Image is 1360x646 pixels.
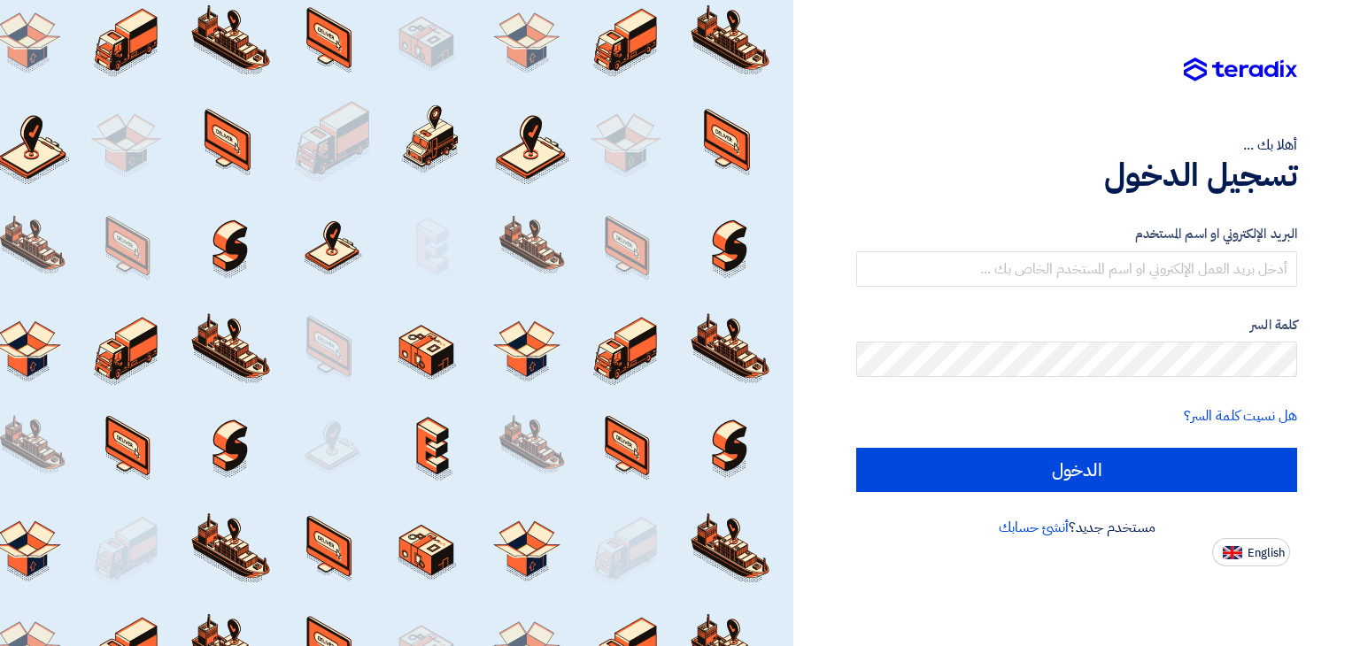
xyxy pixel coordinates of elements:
[999,517,1069,538] a: أنشئ حسابك
[1248,547,1285,559] span: English
[1184,58,1297,82] img: Teradix logo
[856,156,1297,195] h1: تسجيل الدخول
[856,448,1297,492] input: الدخول
[1223,546,1242,559] img: en-US.png
[856,315,1297,335] label: كلمة السر
[856,251,1297,287] input: أدخل بريد العمل الإلكتروني او اسم المستخدم الخاص بك ...
[856,517,1297,538] div: مستخدم جديد؟
[856,224,1297,244] label: البريد الإلكتروني او اسم المستخدم
[1184,405,1297,427] a: هل نسيت كلمة السر؟
[856,135,1297,156] div: أهلا بك ...
[1212,538,1290,566] button: English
